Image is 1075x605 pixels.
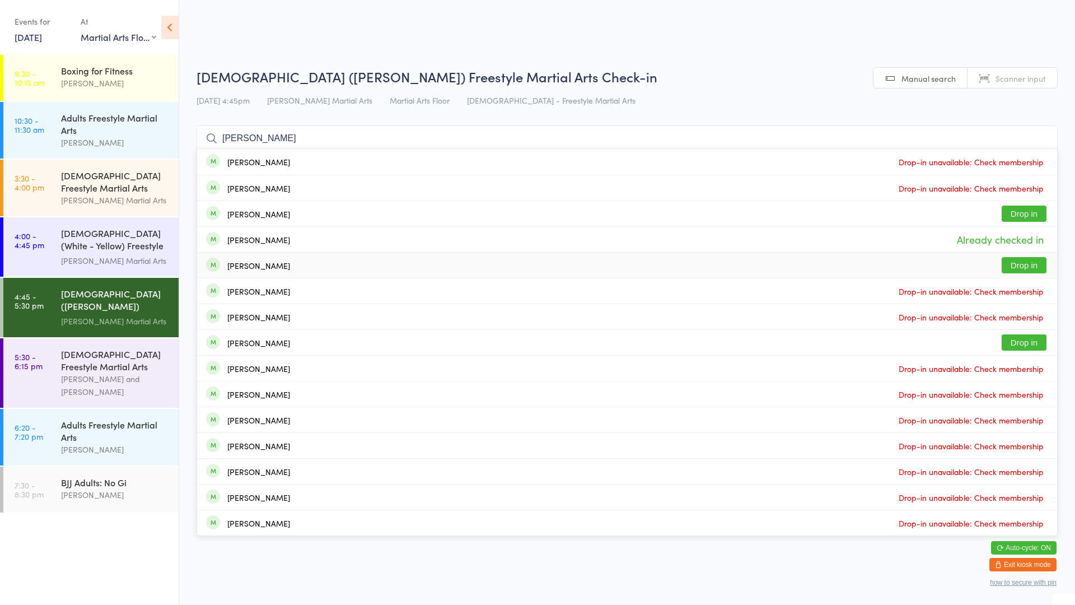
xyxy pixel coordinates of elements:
span: Drop-in unavailable: Check membership [896,438,1046,454]
div: Boxing for Fitness [61,64,169,77]
span: Drop-in unavailable: Check membership [896,360,1046,377]
a: 9:30 -10:15 amBoxing for Fitness[PERSON_NAME] [3,55,179,101]
time: 6:20 - 7:20 pm [15,423,43,441]
span: [DATE] 4:45pm [197,95,250,106]
div: [PERSON_NAME] [227,157,290,166]
div: [PERSON_NAME] [227,235,290,244]
div: [PERSON_NAME] [227,390,290,399]
div: [PERSON_NAME] [61,77,169,90]
div: [PERSON_NAME] [227,261,290,270]
a: 3:30 -4:00 pm[DEMOGRAPHIC_DATA] Freestyle Martial Arts[PERSON_NAME] Martial Arts [3,160,179,216]
span: Scanner input [995,73,1046,84]
span: Martial Arts Floor [390,95,450,106]
div: [PERSON_NAME] [227,338,290,347]
div: [PERSON_NAME] Martial Arts [61,194,169,207]
div: At [81,12,156,31]
span: Drop-in unavailable: Check membership [896,412,1046,429]
span: Drop-in unavailable: Check membership [896,515,1046,532]
div: [DEMOGRAPHIC_DATA] (White - Yellow) Freestyle Martial Arts [61,227,169,254]
time: 3:30 - 4:00 pm [15,174,44,192]
div: [PERSON_NAME] [227,519,290,528]
div: [PERSON_NAME] [61,443,169,456]
time: 10:30 - 11:30 am [15,116,44,134]
span: [PERSON_NAME] Martial Arts [267,95,372,106]
button: Drop in [1002,334,1046,351]
span: Drop-in unavailable: Check membership [896,463,1046,480]
button: Drop in [1002,206,1046,222]
a: 10:30 -11:30 amAdults Freestyle Martial Arts[PERSON_NAME] [3,102,179,159]
div: [PERSON_NAME] Martial Arts [61,254,169,267]
time: 4:45 - 5:30 pm [15,292,44,310]
div: [PERSON_NAME] and [PERSON_NAME] [61,373,169,398]
button: Drop in [1002,257,1046,273]
div: [PERSON_NAME] [227,467,290,476]
a: 6:20 -7:20 pmAdults Freestyle Martial Arts[PERSON_NAME] [3,409,179,466]
span: Already checked in [954,230,1046,249]
span: Drop-in unavailable: Check membership [896,489,1046,506]
span: Drop-in unavailable: Check membership [896,283,1046,300]
button: Exit kiosk mode [989,558,1057,571]
div: [DEMOGRAPHIC_DATA] Freestyle Martial Arts [61,169,169,194]
h2: [DEMOGRAPHIC_DATA] ([PERSON_NAME]) Freestyle Martial Arts Check-in [197,67,1058,86]
time: 5:30 - 6:15 pm [15,352,43,370]
span: Drop-in unavailable: Check membership [896,180,1046,197]
div: [PERSON_NAME] [227,184,290,193]
div: [PERSON_NAME] [227,493,290,502]
div: BJJ Adults: No Gi [61,476,169,488]
span: Manual search [901,73,956,84]
span: [DEMOGRAPHIC_DATA] - Freestyle Martial Arts [467,95,635,106]
div: [PERSON_NAME] [227,441,290,450]
div: [PERSON_NAME] [227,313,290,322]
span: Drop-in unavailable: Check membership [896,309,1046,325]
div: Adults Freestyle Martial Arts [61,111,169,136]
div: [PERSON_NAME] [227,416,290,425]
div: Martial Arts Floor [81,31,156,43]
div: [PERSON_NAME] [227,364,290,373]
button: how to secure with pin [990,579,1057,587]
a: 4:00 -4:45 pm[DEMOGRAPHIC_DATA] (White - Yellow) Freestyle Martial Arts[PERSON_NAME] Martial Arts [3,217,179,277]
a: 7:30 -8:30 pmBJJ Adults: No Gi[PERSON_NAME] [3,467,179,513]
input: Search [197,125,1058,151]
div: Events for [15,12,69,31]
div: Adults Freestyle Martial Arts [61,418,169,443]
a: [DATE] [15,31,42,43]
time: 7:30 - 8:30 pm [15,481,44,499]
div: [PERSON_NAME] [61,488,169,501]
div: [PERSON_NAME] [227,210,290,218]
div: [PERSON_NAME] [61,136,169,149]
div: [DEMOGRAPHIC_DATA] Freestyle Martial Arts [61,348,169,373]
span: Drop-in unavailable: Check membership [896,153,1046,170]
div: [PERSON_NAME] Martial Arts [61,315,169,328]
time: 4:00 - 4:45 pm [15,231,44,249]
time: 9:30 - 10:15 am [15,69,45,87]
span: Drop-in unavailable: Check membership [896,386,1046,403]
div: [PERSON_NAME] [227,287,290,296]
a: 5:30 -6:15 pm[DEMOGRAPHIC_DATA] Freestyle Martial Arts[PERSON_NAME] and [PERSON_NAME] [3,338,179,408]
a: 4:45 -5:30 pm[DEMOGRAPHIC_DATA] ([PERSON_NAME]) Freestyle Martial Arts[PERSON_NAME] Martial Arts [3,278,179,337]
button: Auto-cycle: ON [991,541,1057,555]
div: [DEMOGRAPHIC_DATA] ([PERSON_NAME]) Freestyle Martial Arts [61,287,169,315]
